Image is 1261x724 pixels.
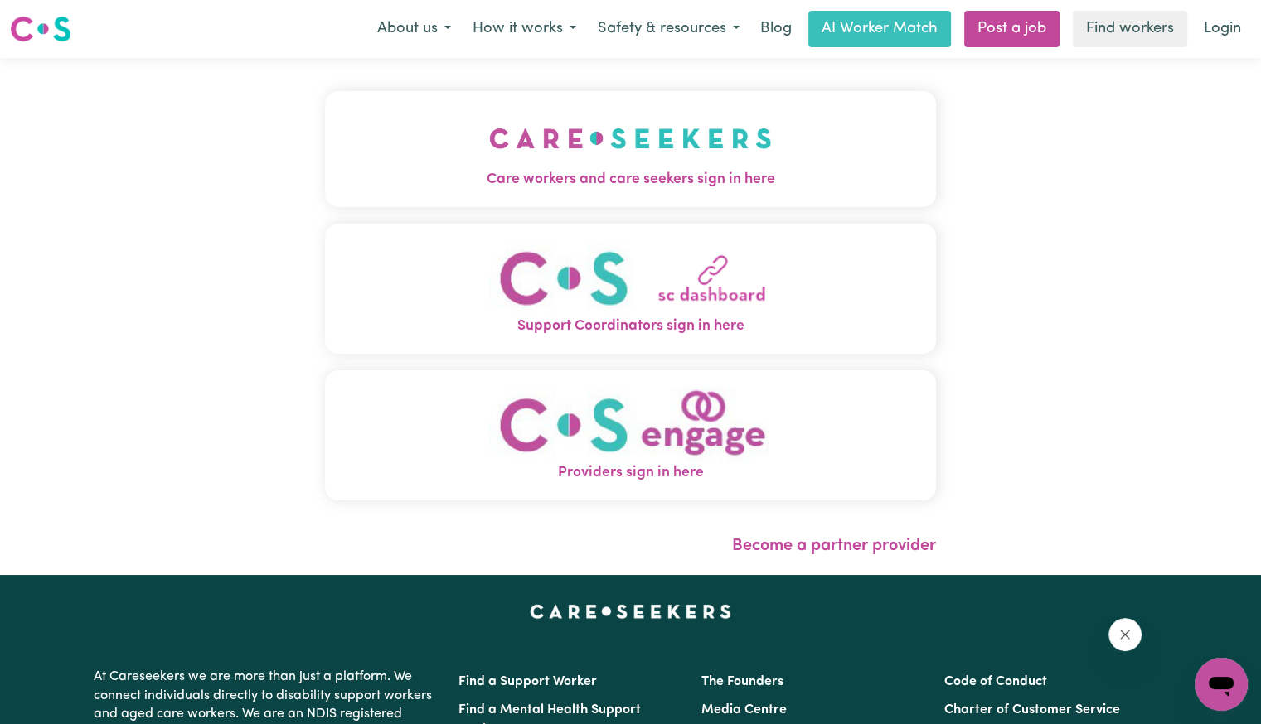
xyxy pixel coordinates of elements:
button: Support Coordinators sign in here [325,224,936,354]
a: AI Worker Match [808,11,951,47]
a: Become a partner provider [732,538,936,554]
span: Care workers and care seekers sign in here [325,169,936,191]
a: Careseekers logo [10,10,71,48]
button: Care workers and care seekers sign in here [325,91,936,207]
a: Media Centre [701,703,787,717]
a: The Founders [701,675,783,688]
a: Careseekers home page [530,605,731,618]
iframe: Button to launch messaging window [1195,658,1248,711]
button: Providers sign in here [325,370,936,500]
a: Find workers [1073,11,1187,47]
button: Safety & resources [587,12,750,46]
span: Support Coordinators sign in here [325,316,936,337]
a: Find a Support Worker [458,675,597,688]
a: Login [1194,11,1251,47]
a: Code of Conduct [944,675,1047,688]
iframe: Close message [1108,618,1142,651]
span: Need any help? [10,12,100,25]
span: Providers sign in here [325,462,936,484]
button: About us [366,12,462,46]
a: Blog [750,11,802,47]
img: Careseekers logo [10,14,71,44]
button: How it works [462,12,587,46]
a: Charter of Customer Service [944,703,1120,717]
a: Post a job [964,11,1060,47]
